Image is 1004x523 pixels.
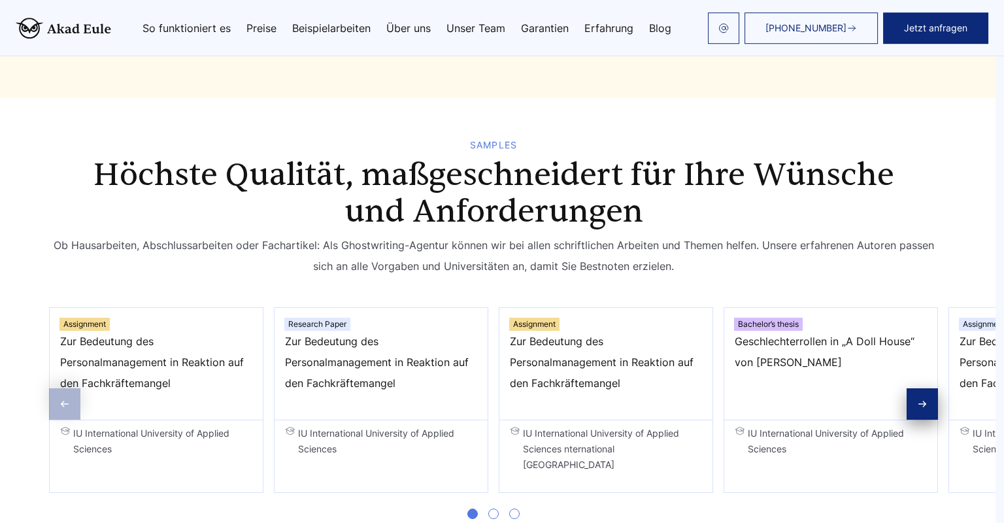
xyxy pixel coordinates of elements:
[510,426,702,473] span: IU International University of Applied Sciences nternational [GEOGRAPHIC_DATA]
[386,23,431,33] a: Über uns
[467,509,478,519] span: Go to slide 1
[60,426,252,473] span: IU International University of Applied Sciences
[499,307,713,493] div: 3 / 6
[735,331,927,394] span: Geschlechterrollen in „A Doll House“ von [PERSON_NAME]
[49,307,263,493] div: 1 / 6
[49,140,938,150] div: Samples
[509,318,560,331] div: Assignment
[724,307,938,493] div: 4 / 6
[883,12,988,44] button: Jetzt anfragen
[488,509,499,519] span: Go to slide 2
[735,426,927,473] span: IU International University of Applied Sciences
[142,23,231,33] a: So funktioniert es
[292,23,371,33] a: Beispielarbeiten
[285,426,477,473] span: IU International University of Applied Sciences
[649,23,671,33] a: Blog
[71,157,916,230] h2: Höchste Qualität, maßgeschneidert für Ihre Wünsche und Anforderungen
[521,23,569,33] a: Garantien
[274,307,488,493] div: 2 / 6
[60,331,252,394] span: Zur Bedeutung des Personalmanagement in Reaktion auf den Fachkräftemangel
[16,18,111,39] img: logo
[718,23,729,33] img: email
[745,12,878,44] a: [PHONE_NUMBER]
[510,331,702,394] span: Zur Bedeutung des Personalmanagement in Reaktion auf den Fachkräftemangel
[734,318,803,331] div: Bachelor’s thesis
[284,318,350,331] div: Research Paper
[49,235,938,277] div: Ob Hausarbeiten, Abschlussarbeiten oder Fachartikel: Als Ghostwriting-Agentur können wir bei alle...
[285,331,477,394] span: Zur Bedeutung des Personalmanagement in Reaktion auf den Fachkräftemangel
[907,388,938,420] div: Next slide
[765,23,846,33] span: [PHONE_NUMBER]
[584,23,633,33] a: Erfahrung
[509,509,520,519] span: Go to slide 3
[446,23,505,33] a: Unser Team
[246,23,276,33] a: Preise
[59,318,110,331] div: Assignment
